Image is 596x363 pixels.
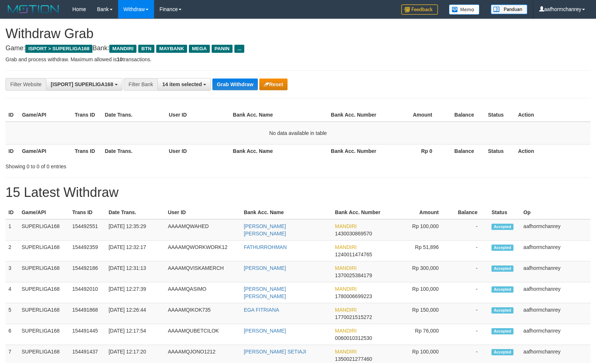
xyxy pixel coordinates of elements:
td: - [450,282,489,303]
td: SUPERLIGA168 [19,261,69,282]
th: Bank Acc. Name [230,144,328,158]
span: Accepted [491,349,513,355]
td: 4 [6,282,19,303]
td: Rp 51,896 [391,241,450,261]
td: [DATE] 12:26:44 [106,303,165,324]
th: Op [520,206,590,219]
td: SUPERLIGA168 [19,282,69,303]
span: [ISPORT] SUPERLIGA168 [51,81,113,87]
span: MANDIRI [335,286,356,292]
th: Action [515,108,590,122]
td: SUPERLIGA168 [19,219,69,241]
td: 154492359 [69,241,106,261]
span: MEGA [189,45,210,53]
th: Status [485,144,515,158]
td: aafhormchanrey [520,303,590,324]
a: [PERSON_NAME] SETIAJI [244,349,306,355]
h4: Game: Bank: [6,45,590,52]
img: Feedback.jpg [401,4,438,15]
span: MANDIRI [335,328,356,334]
td: 154492010 [69,282,106,303]
th: Trans ID [69,206,106,219]
th: User ID [165,206,241,219]
img: MOTION_logo.png [6,4,61,15]
th: Rp 0 [381,144,443,158]
th: Game/API [19,144,72,158]
span: Copy 1350021277460 to clipboard [335,356,372,362]
a: [PERSON_NAME] [244,328,286,334]
a: FATHURROHMAN [244,244,287,250]
img: Button%20Memo.svg [449,4,480,15]
th: Status [489,206,520,219]
td: aafhormchanrey [520,219,590,241]
td: Rp 150,000 [391,303,450,324]
td: AAAAMQWORKWORK12 [165,241,241,261]
td: aafhormchanrey [520,282,590,303]
th: Balance [443,108,485,122]
th: Bank Acc. Name [241,206,332,219]
td: SUPERLIGA168 [19,303,69,324]
td: 154491445 [69,324,106,345]
button: Reset [259,78,288,90]
span: ISPORT > SUPERLIGA168 [25,45,92,53]
span: MANDIRI [109,45,136,53]
td: SUPERLIGA168 [19,324,69,345]
span: MANDIRI [335,265,356,271]
td: [DATE] 12:17:54 [106,324,165,345]
th: Status [485,108,515,122]
th: Game/API [19,206,69,219]
td: Rp 100,000 [391,219,450,241]
td: Rp 76,000 [391,324,450,345]
td: - [450,303,489,324]
td: aafhormchanrey [520,261,590,282]
th: Trans ID [72,144,102,158]
td: SUPERLIGA168 [19,241,69,261]
th: Date Trans. [102,108,166,122]
span: MANDIRI [335,307,356,313]
th: Balance [443,144,485,158]
td: AAAAMQWAHED [165,219,241,241]
span: Copy 1240011474765 to clipboard [335,252,372,257]
th: Balance [450,206,489,219]
button: Grab Withdraw [212,78,257,90]
a: [PERSON_NAME] [244,265,286,271]
th: ID [6,206,19,219]
th: Action [515,144,590,158]
td: - [450,241,489,261]
span: BTN [138,45,154,53]
td: [DATE] 12:27:39 [106,282,165,303]
th: Bank Acc. Number [328,108,381,122]
th: ID [6,108,19,122]
span: MAYBANK [156,45,187,53]
span: Copy 1370025384179 to clipboard [335,272,372,278]
th: Bank Acc. Number [332,206,391,219]
td: 154492186 [69,261,106,282]
img: panduan.png [491,4,527,14]
span: Copy 0060010312530 to clipboard [335,335,372,341]
td: [DATE] 12:32:17 [106,241,165,261]
td: AAAAMQIKOK735 [165,303,241,324]
td: AAAAMQUBETCILOK [165,324,241,345]
th: Date Trans. [106,206,165,219]
th: Amount [391,206,450,219]
span: Accepted [491,245,513,251]
td: Rp 100,000 [391,282,450,303]
th: Game/API [19,108,72,122]
td: - [450,261,489,282]
span: Accepted [491,307,513,313]
span: Accepted [491,265,513,272]
th: Amount [381,108,443,122]
h1: Withdraw Grab [6,26,590,41]
span: PANIN [212,45,233,53]
th: Bank Acc. Number [328,144,381,158]
td: - [450,324,489,345]
a: [PERSON_NAME] [PERSON_NAME] [244,286,286,299]
h1: 15 Latest Withdraw [6,185,590,200]
button: [ISPORT] SUPERLIGA168 [46,78,122,91]
span: ... [234,45,244,53]
div: Filter Bank [124,78,157,91]
th: ID [6,144,19,158]
td: 2 [6,241,19,261]
td: - [450,219,489,241]
span: Copy 1770021515272 to clipboard [335,314,372,320]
